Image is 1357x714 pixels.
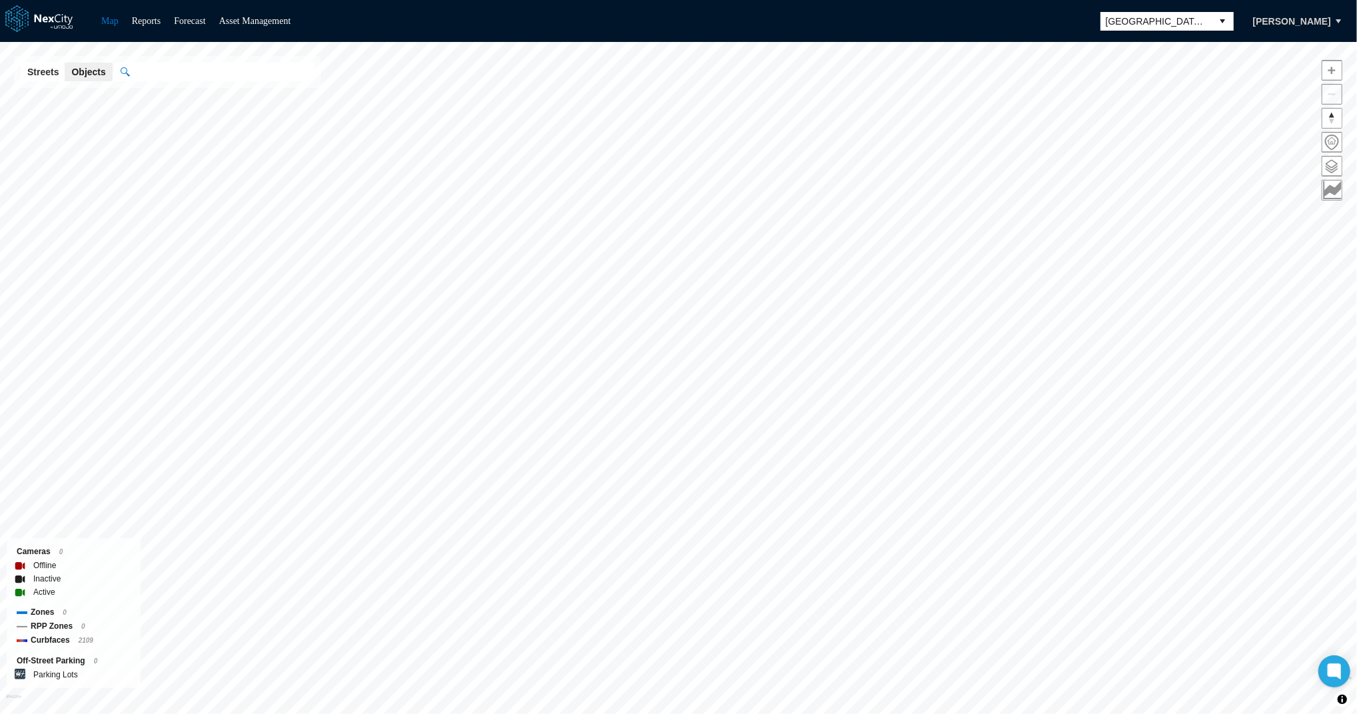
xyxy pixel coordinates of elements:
button: Zoom out [1322,84,1342,105]
button: Objects [65,63,112,81]
button: Toggle attribution [1334,691,1350,707]
div: RPP Zones [17,619,131,633]
button: select [1212,12,1234,31]
a: Map [101,16,119,26]
span: Zoom in [1322,61,1342,80]
span: [PERSON_NAME] [1253,15,1331,28]
button: Layers management [1322,156,1342,177]
span: Toggle attribution [1338,692,1346,707]
button: Reset bearing to north [1322,108,1342,129]
div: Curbfaces [17,633,131,647]
span: 2109 [79,637,93,644]
label: Active [33,585,55,599]
span: Streets [27,65,59,79]
button: Streets [21,63,65,81]
label: Offline [33,559,56,572]
span: Reset bearing to north [1322,109,1342,128]
label: Inactive [33,572,61,585]
span: 0 [59,548,63,555]
a: Forecast [174,16,205,26]
button: Home [1322,132,1342,153]
button: [PERSON_NAME] [1239,10,1345,33]
span: Zoom out [1322,85,1342,104]
span: 0 [81,623,85,630]
div: Zones [17,605,131,619]
span: 0 [63,609,67,616]
button: Zoom in [1322,60,1342,81]
a: Asset Management [219,16,291,26]
span: 0 [94,657,98,665]
a: Mapbox homepage [6,695,21,710]
label: Parking Lots [33,668,78,681]
button: Key metrics [1322,180,1342,200]
div: Off-Street Parking [17,654,131,668]
span: Objects [71,65,105,79]
div: Cameras [17,545,131,559]
a: Reports [132,16,161,26]
span: [GEOGRAPHIC_DATA][PERSON_NAME] [1106,15,1207,28]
